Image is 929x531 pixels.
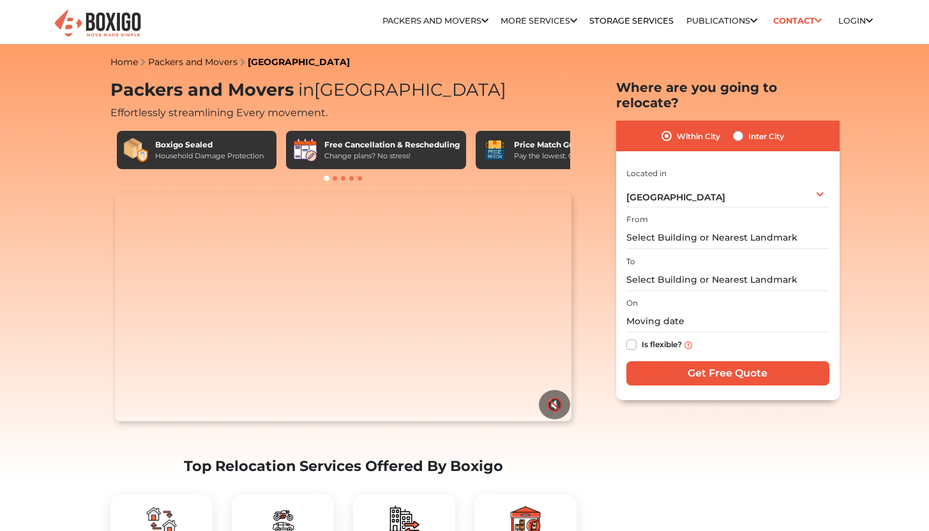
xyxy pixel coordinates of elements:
a: Home [110,56,138,68]
span: Effortlessly streamlining Every movement. [110,107,328,119]
label: Inter City [748,128,784,144]
a: Packers and Movers [148,56,238,68]
label: To [626,256,635,267]
a: Login [838,16,873,26]
div: Pay the lowest. Guaranteed! [514,151,611,161]
h2: Top Relocation Services Offered By Boxigo [110,458,577,475]
img: info [684,341,692,349]
a: [GEOGRAPHIC_DATA] [248,56,350,68]
a: Contact [769,11,826,31]
video: Your browser does not support the video tag. [115,193,571,421]
img: Free Cancellation & Rescheduling [292,137,318,163]
img: Price Match Guarantee [482,137,508,163]
input: Moving date [626,310,829,333]
a: More services [501,16,577,26]
a: Publications [686,16,757,26]
h1: Packers and Movers [110,80,577,101]
label: Within City [677,128,720,144]
input: Select Building or Nearest Landmark [626,269,829,291]
div: Change plans? No stress! [324,151,460,161]
a: Packers and Movers [382,16,488,26]
label: On [626,297,638,309]
h2: Where are you going to relocate? [616,80,840,110]
a: Storage Services [589,16,674,26]
div: Free Cancellation & Rescheduling [324,139,460,151]
button: 🔇 [539,390,570,419]
label: Located in [626,168,667,179]
span: [GEOGRAPHIC_DATA] [626,191,725,203]
input: Select Building or Nearest Landmark [626,227,829,249]
div: Boxigo Sealed [155,139,264,151]
img: Boxigo [53,8,142,40]
input: Get Free Quote [626,361,829,385]
span: in [298,79,314,100]
label: From [626,214,648,225]
span: [GEOGRAPHIC_DATA] [294,79,506,100]
div: Price Match Guarantee [514,139,611,151]
label: Is flexible? [642,337,682,350]
div: Household Damage Protection [155,151,264,161]
img: Boxigo Sealed [123,137,149,163]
